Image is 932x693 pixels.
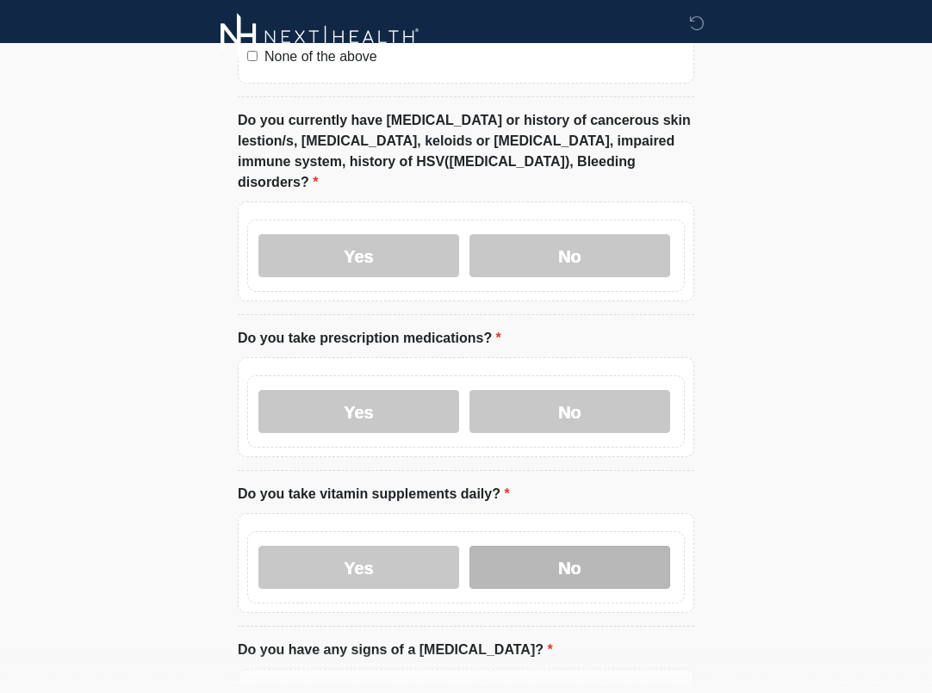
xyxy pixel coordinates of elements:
label: No [469,546,670,589]
label: Do you currently have [MEDICAL_DATA] or history of cancerous skin lestion/s, [MEDICAL_DATA], kelo... [238,110,694,193]
label: Do you take prescription medications? [238,328,501,349]
label: Do you have any signs of a [MEDICAL_DATA]? [238,640,553,660]
label: Yes [258,546,459,589]
label: No [469,390,670,433]
label: Do you take vitamin supplements daily? [238,484,510,504]
img: Next-Health Logo [221,13,419,60]
label: Yes [258,390,459,433]
label: Yes [258,234,459,277]
label: No [469,234,670,277]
